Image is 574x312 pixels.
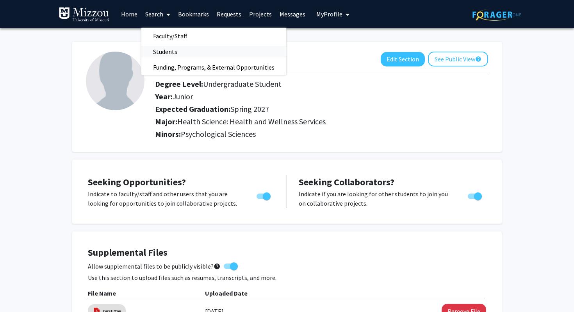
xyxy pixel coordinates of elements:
[88,262,221,271] span: Allow supplemental files to be publicly visible?
[117,0,141,28] a: Home
[299,176,394,188] span: Seeking Collaborators?
[428,52,488,66] button: See Public View
[472,9,521,21] img: ForagerOne Logo
[88,189,242,208] p: Indicate to faculty/staff and other users that you are looking for opportunities to join collabor...
[475,54,481,64] mat-icon: help
[141,30,286,42] a: Faculty/Staff
[245,0,276,28] a: Projects
[276,0,309,28] a: Messages
[88,176,186,188] span: Seeking Opportunities?
[155,79,457,89] h2: Degree Level:
[141,44,189,59] span: Students
[214,262,221,271] mat-icon: help
[141,46,286,57] a: Students
[230,104,269,114] span: Spring 2027
[381,52,425,66] button: Edit Section
[86,52,144,110] img: Profile Picture
[155,92,457,101] h2: Year:
[88,289,116,297] b: File Name
[253,189,275,201] div: Toggle
[465,189,486,201] div: Toggle
[6,277,33,306] iframe: Chat
[155,117,488,126] h2: Major:
[141,61,286,73] a: Funding, Programs, & External Opportunities
[141,28,199,44] span: Faculty/Staff
[88,247,486,258] h4: Supplemental Files
[173,91,193,101] span: Junior
[155,129,488,139] h2: Minors:
[181,129,256,139] span: Psychological Sciences
[299,189,453,208] p: Indicate if you are looking for other students to join you on collaborative projects.
[205,289,248,297] b: Uploaded Date
[177,117,326,126] span: Health Science: Health and Wellness Services
[213,0,245,28] a: Requests
[174,0,213,28] a: Bookmarks
[88,273,486,282] p: Use this section to upload files such as resumes, transcripts, and more.
[316,10,342,18] span: My Profile
[155,104,457,114] h2: Expected Graduation:
[203,79,282,89] span: Undergraduate Student
[141,0,174,28] a: Search
[59,7,109,23] img: University of Missouri Logo
[141,59,286,75] span: Funding, Programs, & External Opportunities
